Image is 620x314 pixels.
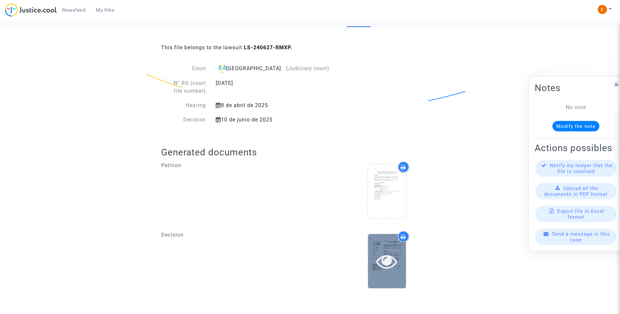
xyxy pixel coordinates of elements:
[161,102,211,109] div: Hearing
[535,142,617,154] h2: Actions possibles
[161,65,211,73] div: Court
[216,65,338,73] div: [GEOGRAPHIC_DATA]
[211,102,343,109] div: 8 de abril de 2025
[286,65,329,71] span: (Judiciary court)
[211,79,343,95] div: [DATE]
[544,185,608,197] span: Upload all the documents in PDF format
[161,44,292,51] span: This file belongs to the lawsuit
[161,231,305,239] p: Decision
[5,3,57,17] img: jc-logo.svg
[557,208,604,220] span: Export file in Excel format
[161,161,305,169] p: Petition
[598,5,607,14] img: ACg8ocIeiFvHKe4dA5oeRFd_CiCnuxWUEc1A2wYhRJE3TTWt=s96-c
[218,65,226,73] img: icon-faciliter-sm.svg
[161,147,459,158] h2: Generated documents
[535,82,617,94] h2: Notes
[161,116,211,124] div: Decision
[96,7,114,13] span: My files
[552,231,610,243] span: Send a message in this case
[550,163,612,174] span: Notify my lawyer that the file is resolved
[62,7,85,13] span: Newsfeed
[545,103,607,111] div: No note
[91,5,120,15] a: My files
[57,5,91,15] a: Newsfeed
[552,121,599,132] button: Modify the note
[161,79,211,95] div: N° RG (court file number)
[244,44,292,51] b: LS-240627-RMXP.
[211,116,343,124] div: 10 de junio de 2025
